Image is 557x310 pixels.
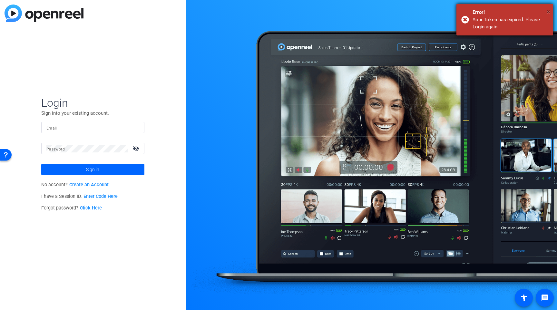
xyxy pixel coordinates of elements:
[41,110,144,117] p: Sign into your existing account.
[41,194,118,199] span: I have a Session ID.
[80,205,102,211] a: Click Here
[41,205,102,211] span: Forgot password?
[46,147,65,151] mat-label: Password
[520,294,528,302] mat-icon: accessibility
[46,124,139,131] input: Enter Email Address
[86,161,99,178] span: Sign in
[69,182,109,188] a: Create an Account
[473,9,548,16] div: Error!
[46,126,57,131] mat-label: Email
[547,7,550,16] button: Close
[473,16,548,31] div: Your Token has expired. Please Login again
[83,194,118,199] a: Enter Code Here
[41,182,109,188] span: No account?
[41,96,144,110] span: Login
[547,8,550,15] span: ×
[5,5,83,22] img: blue-gradient.svg
[129,144,144,153] mat-icon: visibility_off
[541,294,549,302] mat-icon: message
[41,164,144,175] button: Sign in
